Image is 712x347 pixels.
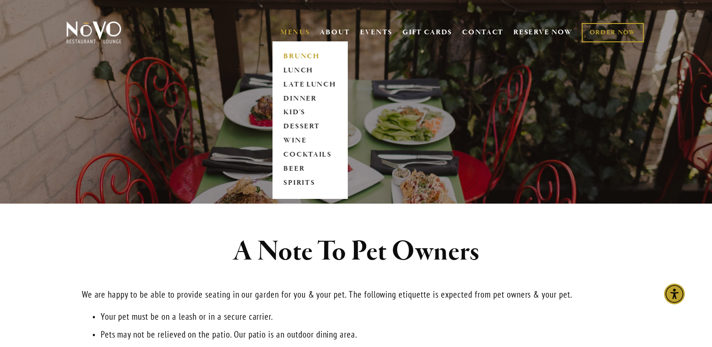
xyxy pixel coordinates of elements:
[280,49,339,63] a: BRUNCH
[320,28,350,37] a: ABOUT
[64,21,123,44] img: Novo Restaurant &amp; Lounge
[513,24,573,41] a: RESERVE NOW
[280,106,339,120] a: KID'S
[82,237,631,267] h1: A Note To Pet Owners
[582,23,643,42] a: ORDER NOW
[280,92,339,106] a: DINNER
[101,328,631,341] p: Pets may not be relieved on the patio. Our patio is an outdoor dining area.
[280,176,339,190] a: SPIRITS
[280,120,339,134] a: DESSERT
[280,63,339,78] a: LUNCH
[360,28,392,37] a: EVENTS
[280,78,339,92] a: LATE LUNCH
[280,162,339,176] a: BEER
[462,24,504,41] a: CONTACT
[82,288,631,301] p: We are happy to be able to provide seating in our garden for you & your pet. The following etique...
[280,28,310,37] a: MENUS
[101,310,631,323] p: Your pet must be on a leash or in a secure carrier.
[280,148,339,162] a: COCKTAILS
[402,24,452,41] a: GIFT CARDS
[664,284,685,304] div: Accessibility Menu
[280,134,339,148] a: WINE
